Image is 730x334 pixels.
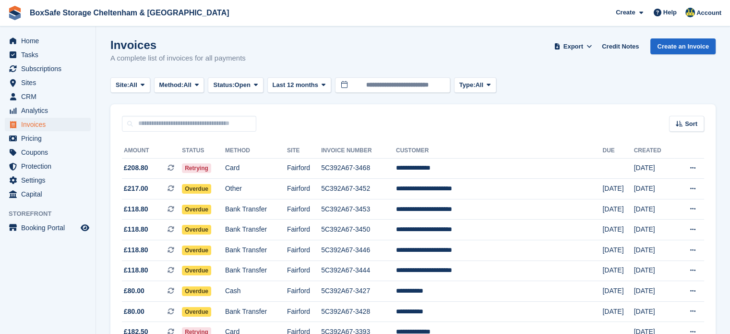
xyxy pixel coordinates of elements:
td: Fairford [287,260,321,281]
a: menu [5,221,91,235]
td: [DATE] [602,179,634,199]
span: Sites [21,76,79,89]
td: [DATE] [634,220,674,240]
td: Bank Transfer [225,199,287,220]
button: Method: All [154,77,204,93]
span: Overdue [182,286,211,296]
span: Capital [21,187,79,201]
span: £118.80 [124,224,148,235]
span: Invoices [21,118,79,131]
td: 5C392A67-3444 [321,260,396,281]
span: £80.00 [124,307,144,317]
td: Fairford [287,179,321,199]
a: menu [5,104,91,117]
td: Card [225,158,287,179]
span: Overdue [182,205,211,214]
a: menu [5,62,91,75]
td: [DATE] [602,281,634,302]
a: menu [5,118,91,131]
span: Overdue [182,246,211,255]
span: Site: [116,80,129,90]
span: Last 12 months [273,80,318,90]
td: Fairford [287,301,321,322]
button: Site: All [110,77,150,93]
td: 5C392A67-3468 [321,158,396,179]
td: Cash [225,281,287,302]
td: [DATE] [634,179,674,199]
td: [DATE] [602,240,634,261]
span: Account [696,8,721,18]
span: Tasks [21,48,79,62]
button: Export [552,38,594,54]
img: stora-icon-8386f47178a22dfd0bd8f6a31ec36ba5ce8667c1dd55bd0f319d3a0aa187defe.svg [8,6,22,20]
th: Due [602,143,634,159]
td: 5C392A67-3450 [321,220,396,240]
span: £118.80 [124,204,148,214]
td: Fairford [287,158,321,179]
span: Pricing [21,132,79,145]
span: Home [21,34,79,48]
span: Open [235,80,251,90]
span: Status: [213,80,234,90]
span: Subscriptions [21,62,79,75]
td: Bank Transfer [225,220,287,240]
td: 5C392A67-3428 [321,301,396,322]
th: Amount [122,143,182,159]
span: £118.80 [124,245,148,255]
span: Help [663,8,677,17]
span: Export [563,42,583,51]
a: Create an Invoice [650,38,716,54]
span: Booking Portal [21,221,79,235]
span: £208.80 [124,163,148,173]
th: Created [634,143,674,159]
a: Preview store [79,222,91,234]
span: Overdue [182,225,211,235]
td: [DATE] [602,301,634,322]
span: CRM [21,90,79,103]
span: Protection [21,160,79,173]
td: Bank Transfer [225,301,287,322]
button: Type: All [454,77,496,93]
span: Settings [21,173,79,187]
span: £118.80 [124,265,148,275]
td: 5C392A67-3446 [321,240,396,261]
th: Customer [396,143,602,159]
td: Bank Transfer [225,240,287,261]
a: menu [5,132,91,145]
span: £217.00 [124,184,148,194]
span: Overdue [182,266,211,275]
th: Invoice Number [321,143,396,159]
span: Method: [159,80,184,90]
td: [DATE] [634,199,674,220]
h1: Invoices [110,38,246,51]
a: menu [5,90,91,103]
td: [DATE] [602,199,634,220]
span: All [129,80,137,90]
span: Type: [459,80,476,90]
button: Status: Open [208,77,263,93]
span: Coupons [21,146,79,159]
th: Status [182,143,225,159]
span: All [475,80,483,90]
a: menu [5,48,91,62]
p: A complete list of invoices for all payments [110,53,246,64]
td: Fairford [287,220,321,240]
a: Credit Notes [598,38,643,54]
a: BoxSafe Storage Cheltenham & [GEOGRAPHIC_DATA] [26,5,233,21]
td: [DATE] [634,158,674,179]
td: [DATE] [602,220,634,240]
td: [DATE] [634,260,674,281]
span: Analytics [21,104,79,117]
td: Fairford [287,199,321,220]
span: Retrying [182,163,211,173]
td: [DATE] [602,260,634,281]
span: Overdue [182,184,211,194]
td: Fairford [287,240,321,261]
a: menu [5,160,91,173]
td: [DATE] [634,281,674,302]
span: All [183,80,191,90]
span: £80.00 [124,286,144,296]
th: Site [287,143,321,159]
span: Storefront [9,209,96,219]
span: Overdue [182,307,211,317]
